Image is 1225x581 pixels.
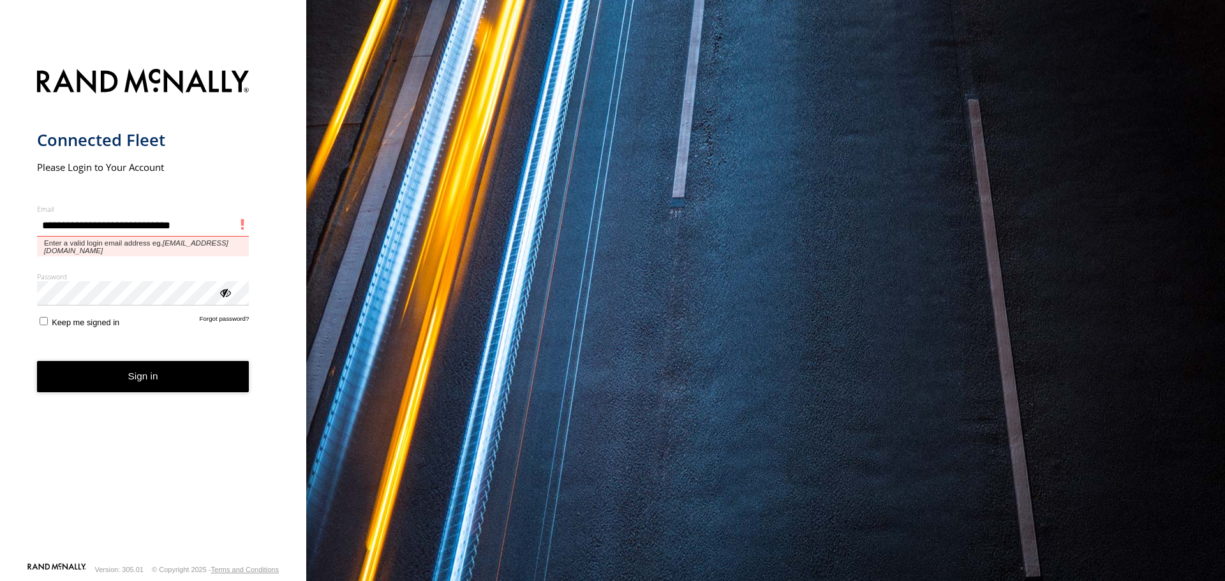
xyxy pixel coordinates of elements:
a: Terms and Conditions [211,566,279,573]
div: © Copyright 2025 - [152,566,279,573]
img: Rand McNally [37,66,249,99]
form: main [37,61,270,562]
label: Email [37,204,249,214]
em: [EMAIL_ADDRESS][DOMAIN_NAME] [44,239,228,254]
h1: Connected Fleet [37,129,249,151]
label: Password [37,272,249,281]
span: Enter a valid login email address eg. [37,237,249,256]
a: Visit our Website [27,563,86,576]
span: Keep me signed in [52,318,119,327]
input: Keep me signed in [40,317,48,325]
div: Version: 305.01 [95,566,144,573]
h2: Please Login to Your Account [37,161,249,173]
button: Sign in [37,361,249,392]
a: Forgot password? [200,315,249,327]
div: ViewPassword [218,286,231,298]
